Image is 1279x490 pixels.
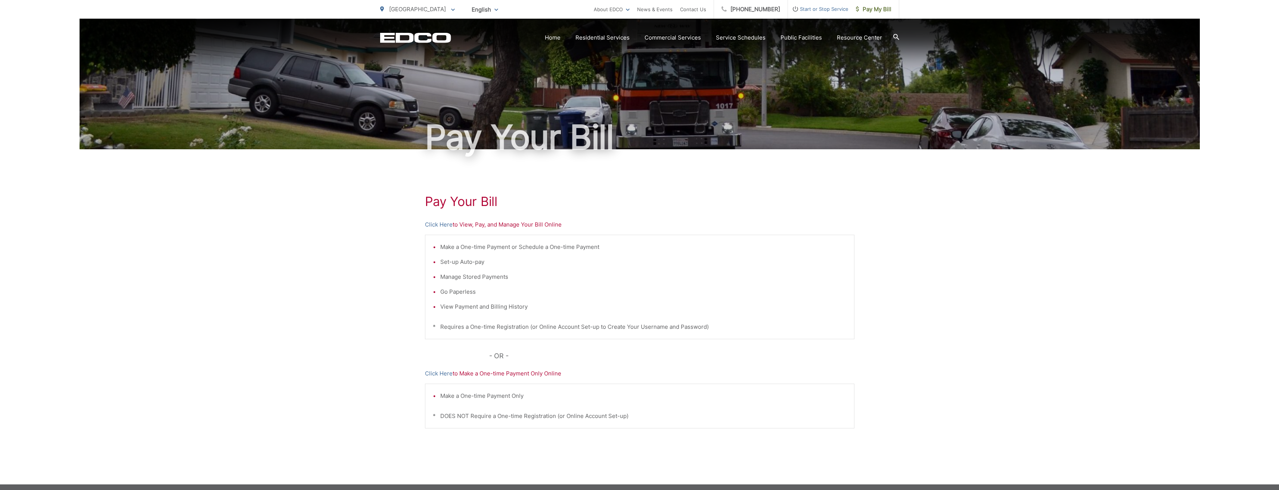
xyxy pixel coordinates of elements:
[645,33,701,42] a: Commercial Services
[489,350,854,362] p: - OR -
[433,412,847,421] p: * DOES NOT Require a One-time Registration (or Online Account Set-up)
[856,5,891,14] span: Pay My Bill
[380,32,451,43] a: EDCD logo. Return to the homepage.
[680,5,706,14] a: Contact Us
[425,369,453,378] a: Click Here
[425,369,854,378] p: to Make a One-time Payment Only Online
[575,33,630,42] a: Residential Services
[837,33,882,42] a: Resource Center
[440,287,847,296] li: Go Paperless
[594,5,630,14] a: About EDCO
[637,5,673,14] a: News & Events
[389,6,446,13] span: [GEOGRAPHIC_DATA]
[440,258,847,266] li: Set-up Auto-pay
[425,220,453,229] a: Click Here
[545,33,561,42] a: Home
[425,194,854,209] h1: Pay Your Bill
[440,302,847,311] li: View Payment and Billing History
[440,272,847,281] li: Manage Stored Payments
[466,3,504,16] span: English
[780,33,822,42] a: Public Facilities
[440,243,847,252] li: Make a One-time Payment or Schedule a One-time Payment
[433,322,847,331] p: * Requires a One-time Registration (or Online Account Set-up to Create Your Username and Password)
[440,391,847,400] li: Make a One-time Payment Only
[380,119,899,156] h1: Pay Your Bill
[425,220,854,229] p: to View, Pay, and Manage Your Bill Online
[716,33,766,42] a: Service Schedules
